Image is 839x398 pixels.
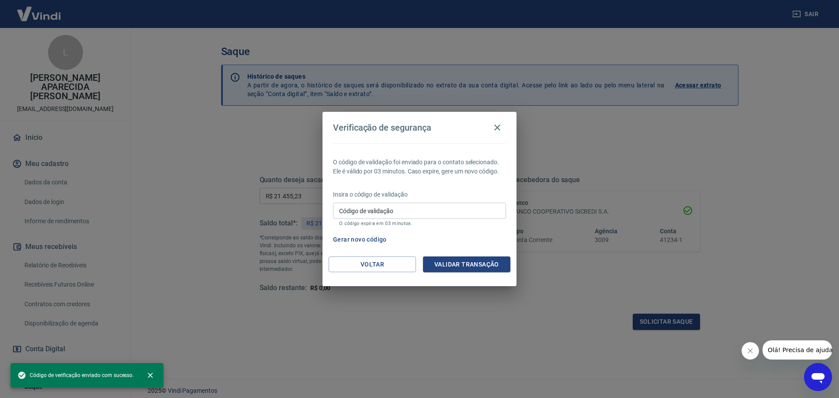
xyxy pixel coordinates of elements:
[339,221,500,226] p: O código expira em 03 minutos.
[333,122,431,133] h4: Verificação de segurança
[742,342,759,360] iframe: Fechar mensagem
[763,340,832,360] iframe: Mensagem da empresa
[804,363,832,391] iframe: Botão para abrir a janela de mensagens
[141,366,160,385] button: close
[5,6,73,13] span: Olá! Precisa de ajuda?
[423,256,510,273] button: Validar transação
[17,371,134,380] span: Código de verificação enviado com sucesso.
[329,232,390,248] button: Gerar novo código
[329,256,416,273] button: Voltar
[333,158,506,176] p: O código de validação foi enviado para o contato selecionado. Ele é válido por 03 minutos. Caso e...
[333,190,506,199] p: Insira o código de validação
